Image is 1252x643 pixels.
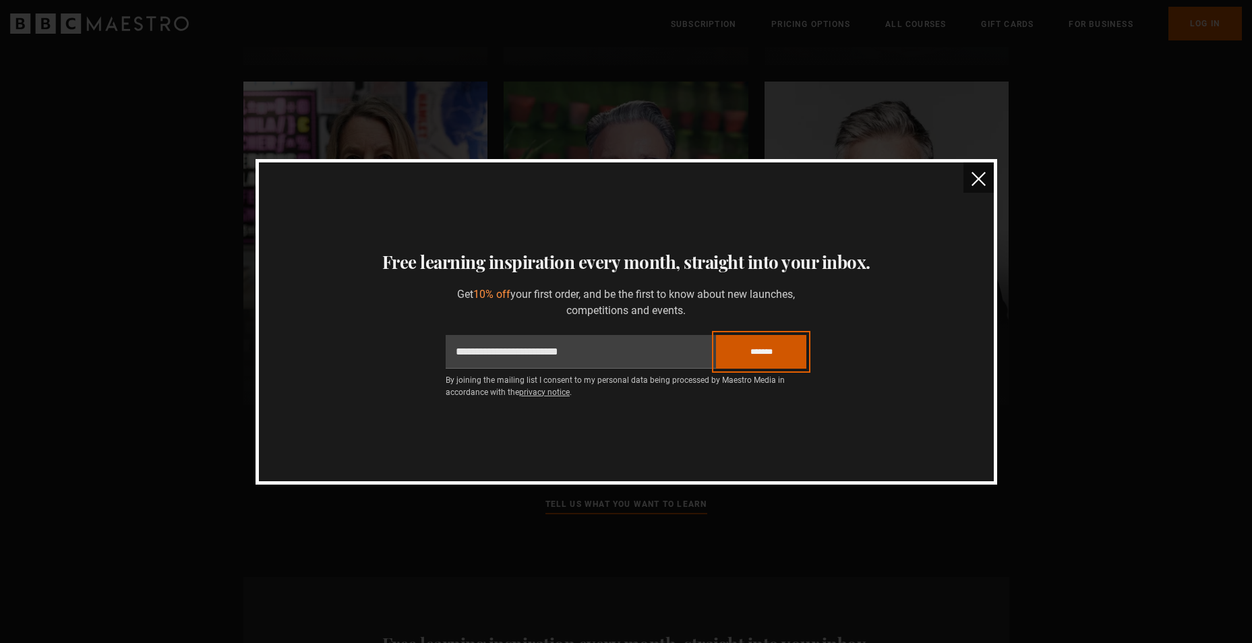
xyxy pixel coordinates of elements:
p: By joining the mailing list I consent to my personal data being processed by Maestro Media in acc... [446,374,806,398]
h3: Free learning inspiration every month, straight into your inbox. [275,249,978,276]
button: close [963,162,994,193]
a: privacy notice [519,388,570,397]
span: 10% off [473,288,510,301]
p: Get your first order, and be the first to know about new launches, competitions and events. [446,286,806,319]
